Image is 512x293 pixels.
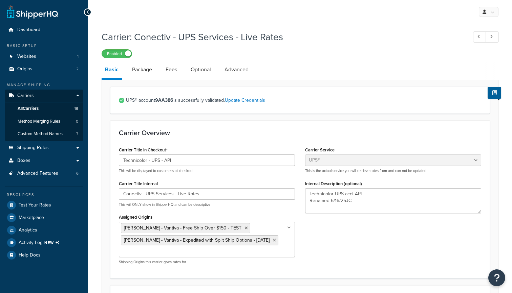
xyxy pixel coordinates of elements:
[155,97,173,104] strong: 9AA386
[162,62,180,78] a: Fees
[5,212,83,224] a: Marketplace
[17,158,30,164] span: Boxes
[17,171,58,176] span: Advanced Features
[18,119,60,124] span: Method Merging Rules
[5,63,83,75] a: Origins2
[5,199,83,211] a: Test Your Rates
[488,87,501,99] button: Show Help Docs
[5,90,83,141] li: Carriers
[5,192,83,198] div: Resources
[17,66,33,72] span: Origins
[119,147,168,153] label: Carrier Title in Checkout
[102,50,132,58] label: Enabled
[19,202,51,208] span: Test Your Rates
[124,237,270,244] span: [PERSON_NAME] - Vantiva - Expedited with Split Ship Options - [DATE]
[486,31,499,43] a: Next Record
[5,50,83,63] a: Websites1
[305,168,481,173] p: This is the actual service you will retrieve rates from and can not be updated
[5,128,83,140] li: Custom Method Names
[76,66,79,72] span: 2
[5,50,83,63] li: Websites
[5,237,83,249] a: Activity LogNEW
[305,181,362,186] label: Internal Description (optional)
[102,62,122,80] a: Basic
[19,227,37,233] span: Analytics
[74,106,78,112] span: 16
[473,31,486,43] a: Previous Record
[5,102,83,115] a: AllCarriers16
[76,131,78,137] span: 7
[5,90,83,102] a: Carriers
[17,93,34,99] span: Carriers
[18,106,39,112] span: All Carriers
[5,167,83,180] li: Advanced Features
[119,181,158,186] label: Carrier Title Internal
[5,82,83,88] div: Manage Shipping
[119,260,295,265] p: Shipping Origins this carrier gives rates for
[225,97,265,104] a: Update Credentials
[305,188,481,213] textarea: Technicolor UPS acct API Renamed 6/16/25JC
[5,63,83,75] li: Origins
[126,96,481,105] span: UPS® account is successfully validated.
[5,237,83,249] li: [object Object]
[488,269,505,286] button: Open Resource Center
[18,131,63,137] span: Custom Method Names
[19,238,62,247] span: Activity Log
[44,240,62,245] span: NEW
[19,252,41,258] span: Help Docs
[5,167,83,180] a: Advanced Features6
[119,215,152,220] label: Assigned Origins
[76,171,79,176] span: 6
[124,224,241,231] span: [PERSON_NAME] - Vantiva - Free Ship Over $150 - TEST
[5,224,83,236] a: Analytics
[5,154,83,167] a: Boxes
[5,115,83,128] a: Method Merging Rules0
[5,43,83,49] div: Basic Setup
[102,30,461,44] h1: Carrier: Conectiv - UPS Services - Live Rates
[76,119,78,124] span: 0
[129,62,155,78] a: Package
[5,249,83,261] a: Help Docs
[17,54,36,59] span: Websites
[305,147,335,152] label: Carrier Service
[19,215,44,221] span: Marketplace
[5,24,83,36] a: Dashboard
[17,145,49,151] span: Shipping Rules
[5,115,83,128] li: Method Merging Rules
[119,168,295,173] p: This will be displayed to customers at checkout
[77,54,79,59] span: 1
[17,27,40,33] span: Dashboard
[221,62,252,78] a: Advanced
[5,142,83,154] a: Shipping Rules
[119,129,481,137] h3: Carrier Overview
[119,202,295,207] p: This will ONLY show in ShipperHQ and can be descriptive
[187,62,214,78] a: Optional
[5,128,83,140] a: Custom Method Names7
